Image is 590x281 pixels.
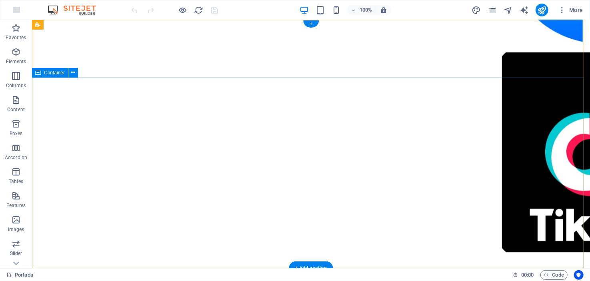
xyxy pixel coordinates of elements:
span: Code [544,270,564,280]
button: 100% [347,5,376,15]
i: Navigator [504,6,513,15]
span: 00 00 [521,270,534,280]
p: Features [6,202,26,209]
h6: 100% [359,5,372,15]
button: Usercentrics [574,270,584,280]
div: + Add section [289,261,333,275]
a: Click to cancel selection. Double-click to open Pages [6,270,33,280]
button: reload [194,5,204,15]
button: publish [536,4,548,16]
img: Editor Logo [46,5,106,15]
i: Reload page [194,6,204,15]
button: design [472,5,481,15]
div: + [303,20,319,28]
p: Slider [10,250,22,257]
i: On resize automatically adjust zoom level to fit chosen device. [380,6,387,14]
p: Content [7,106,25,113]
i: Publish [537,6,546,15]
p: Accordion [5,154,27,161]
p: Columns [6,82,26,89]
p: Favorites [6,34,26,41]
p: Tables [9,178,23,185]
button: text_generator [520,5,529,15]
i: Pages (Ctrl+Alt+S) [488,6,497,15]
span: : [527,272,528,278]
p: Images [8,226,24,233]
i: Design (Ctrl+Alt+Y) [472,6,481,15]
p: Boxes [10,130,23,137]
i: AI Writer [520,6,529,15]
button: Click here to leave preview mode and continue editing [178,5,188,15]
span: More [558,6,583,14]
span: Container [44,70,65,75]
button: Code [540,270,568,280]
button: pages [488,5,497,15]
h6: Session time [513,270,534,280]
p: Elements [6,58,26,65]
button: navigator [504,5,513,15]
button: More [555,4,586,16]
